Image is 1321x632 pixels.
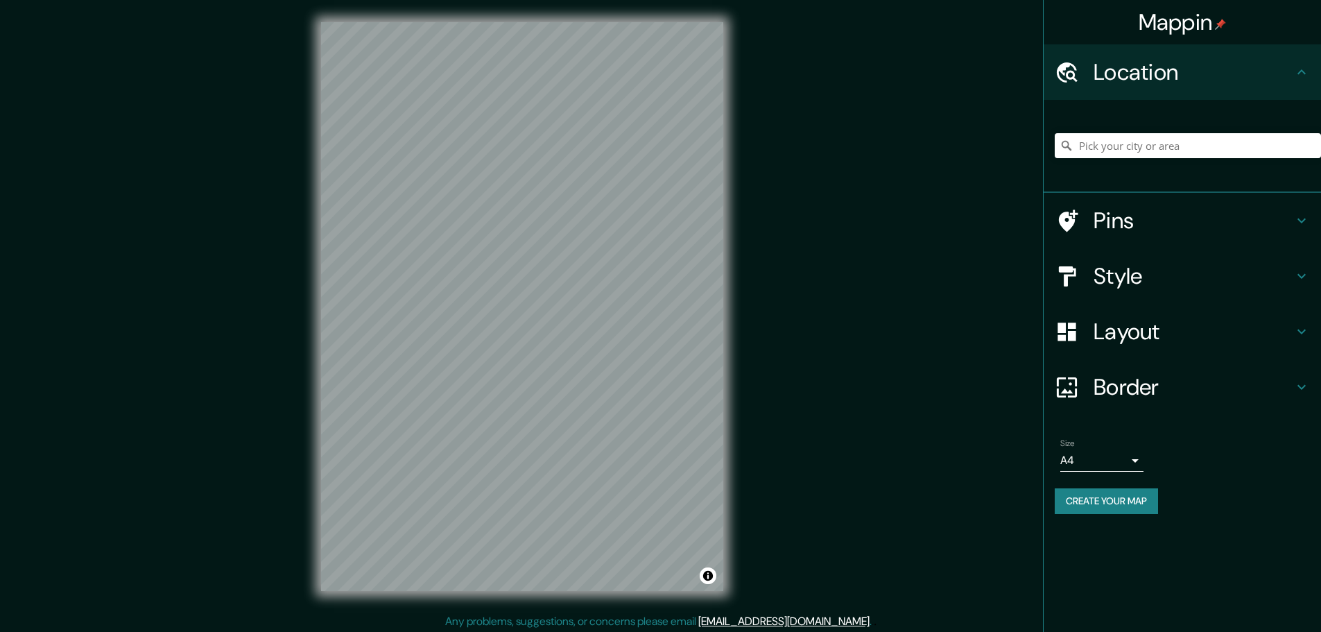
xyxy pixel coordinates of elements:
[1094,58,1293,86] h4: Location
[445,613,872,630] p: Any problems, suggestions, or concerns please email .
[1215,19,1226,30] img: pin-icon.png
[1055,488,1158,514] button: Create your map
[1044,359,1321,415] div: Border
[1044,193,1321,248] div: Pins
[1044,304,1321,359] div: Layout
[1094,207,1293,234] h4: Pins
[874,613,877,630] div: .
[321,22,723,591] canvas: Map
[700,567,716,584] button: Toggle attribution
[1094,373,1293,401] h4: Border
[1094,262,1293,290] h4: Style
[1139,8,1227,36] h4: Mappin
[698,614,870,629] a: [EMAIL_ADDRESS][DOMAIN_NAME]
[872,613,874,630] div: .
[1055,133,1321,158] input: Pick your city or area
[1060,450,1143,472] div: A4
[1094,318,1293,345] h4: Layout
[1044,248,1321,304] div: Style
[1060,438,1075,450] label: Size
[1044,44,1321,100] div: Location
